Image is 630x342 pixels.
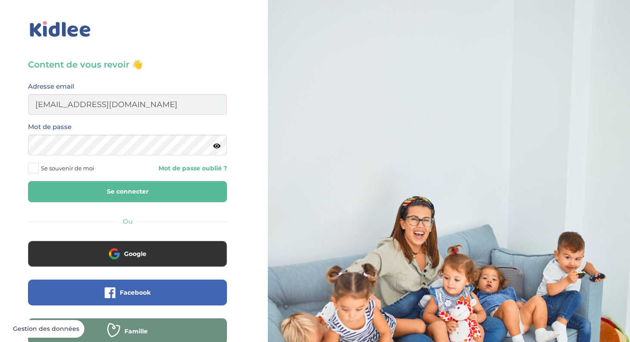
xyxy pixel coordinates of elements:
a: Mot de passe oublié ? [134,164,227,173]
button: Google [28,241,227,267]
label: Mot de passe [28,121,71,132]
a: Google [28,256,227,264]
span: Se souvenir de moi [41,163,94,174]
img: facebook.png [105,287,115,298]
a: Famille [28,333,227,341]
label: Adresse email [28,81,74,92]
span: Ou [123,217,133,225]
span: Gestion des données [13,325,79,333]
button: Gestion des données [8,320,84,338]
h3: Content de vous revoir 👋 [28,59,227,71]
img: google.png [109,248,120,259]
a: Facebook [28,294,227,302]
span: Google [124,250,146,258]
button: Facebook [28,280,227,305]
span: Famille [124,327,148,336]
input: Email [28,94,227,115]
span: Facebook [120,288,151,297]
button: Se connecter [28,181,227,202]
img: logo_kidlee_bleu [28,19,93,39]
